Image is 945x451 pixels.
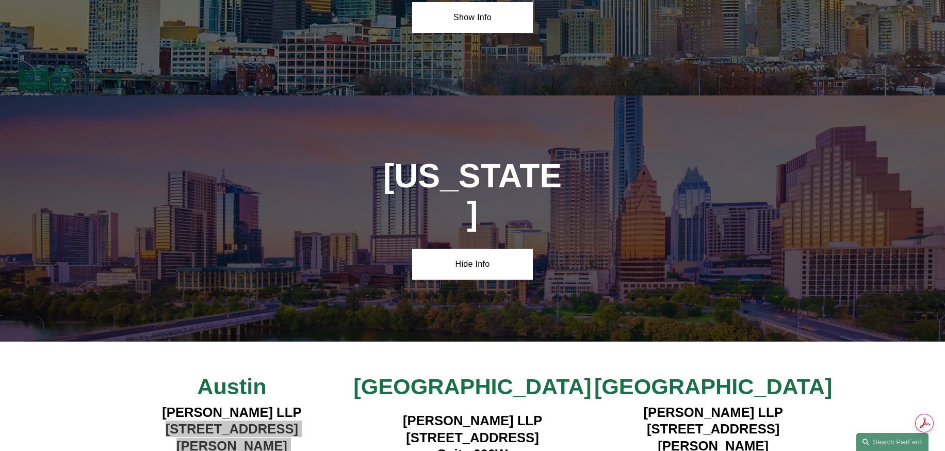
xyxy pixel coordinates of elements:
a: Search this site [856,433,928,451]
h1: [US_STATE] [382,157,563,233]
span: [GEOGRAPHIC_DATA] [353,374,591,399]
span: [GEOGRAPHIC_DATA] [594,374,832,399]
a: Show Info [412,2,532,33]
a: Hide Info [412,249,532,280]
span: Austin [197,374,266,399]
